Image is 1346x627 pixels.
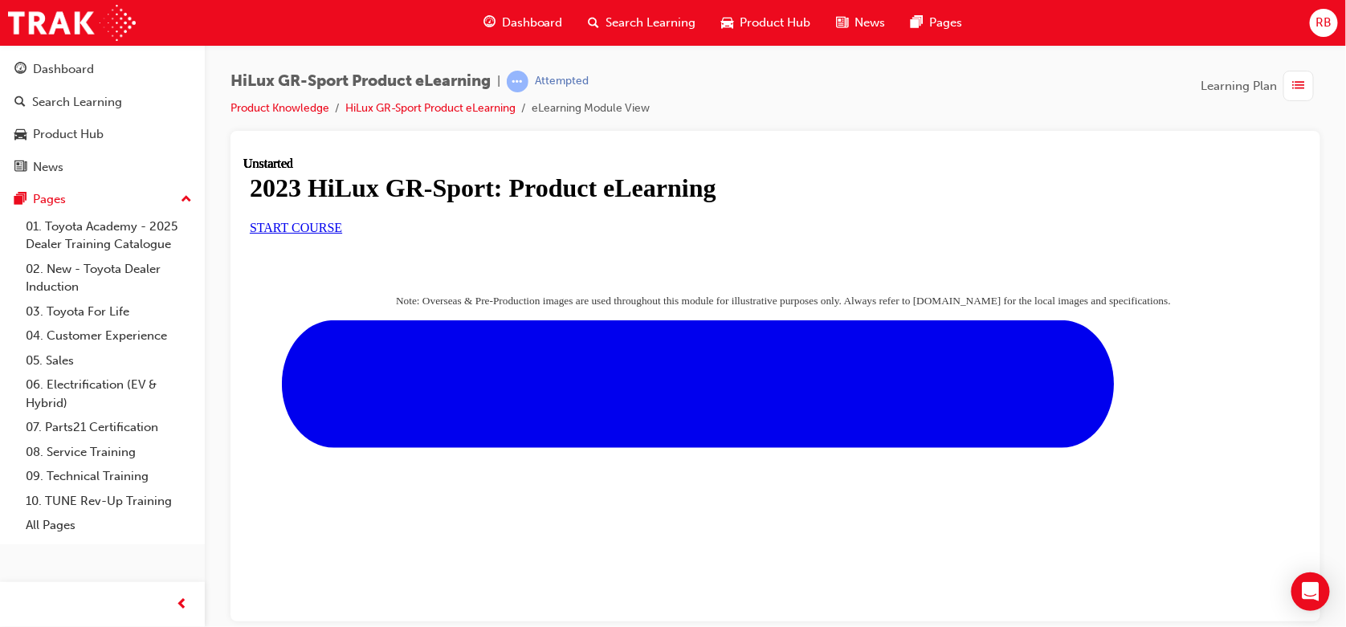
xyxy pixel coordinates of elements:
[740,14,811,32] span: Product Hub
[230,101,329,115] a: Product Knowledge
[589,13,600,33] span: search-icon
[19,324,198,348] a: 04. Customer Experience
[6,51,198,185] button: DashboardSearch LearningProduct HubNews
[507,71,528,92] span: learningRecordVerb_ATTEMPT-icon
[33,190,66,209] div: Pages
[153,138,928,150] span: Note: Overseas & Pre-Production images are used throughout this module for illustrative purposes ...
[824,6,899,39] a: news-iconNews
[14,161,27,175] span: news-icon
[532,100,650,118] li: eLearning Module View
[1201,71,1320,101] button: Learning Plan
[6,185,198,214] button: Pages
[502,14,563,32] span: Dashboard
[6,17,1058,47] h1: 2023 HiLux GR-Sport: Product eLearning
[230,72,491,91] span: HiLux GR-Sport Product eLearning
[19,214,198,257] a: 01. Toyota Academy - 2025 Dealer Training Catalogue
[1201,77,1277,96] span: Learning Plan
[1310,9,1338,37] button: RB
[483,13,496,33] span: guage-icon
[33,125,104,144] div: Product Hub
[14,96,26,110] span: search-icon
[19,373,198,415] a: 06. Electrification (EV & Hybrid)
[855,14,886,32] span: News
[606,14,696,32] span: Search Learning
[19,513,198,538] a: All Pages
[19,489,198,514] a: 10. TUNE Rev-Up Training
[345,101,516,115] a: HiLux GR-Sport Product eLearning
[6,120,198,149] a: Product Hub
[722,13,734,33] span: car-icon
[19,464,198,489] a: 09. Technical Training
[19,348,198,373] a: 05. Sales
[837,13,849,33] span: news-icon
[6,55,198,84] a: Dashboard
[576,6,709,39] a: search-iconSearch Learning
[14,193,27,207] span: pages-icon
[19,299,198,324] a: 03. Toyota For Life
[19,440,198,465] a: 08. Service Training
[14,63,27,77] span: guage-icon
[181,189,192,210] span: up-icon
[6,88,198,117] a: Search Learning
[19,257,198,299] a: 02. New - Toyota Dealer Induction
[1291,572,1330,611] div: Open Intercom Messenger
[709,6,824,39] a: car-iconProduct Hub
[177,595,189,615] span: prev-icon
[899,6,976,39] a: pages-iconPages
[535,74,589,89] div: Attempted
[32,93,122,112] div: Search Learning
[912,13,924,33] span: pages-icon
[471,6,576,39] a: guage-iconDashboard
[6,153,198,182] a: News
[33,158,63,177] div: News
[1315,14,1332,32] span: RB
[1293,76,1305,96] span: list-icon
[33,60,94,79] div: Dashboard
[19,415,198,440] a: 07. Parts21 Certification
[14,128,27,142] span: car-icon
[930,14,963,32] span: Pages
[497,72,500,91] span: |
[6,64,99,78] a: START COURSE
[8,5,136,41] img: Trak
